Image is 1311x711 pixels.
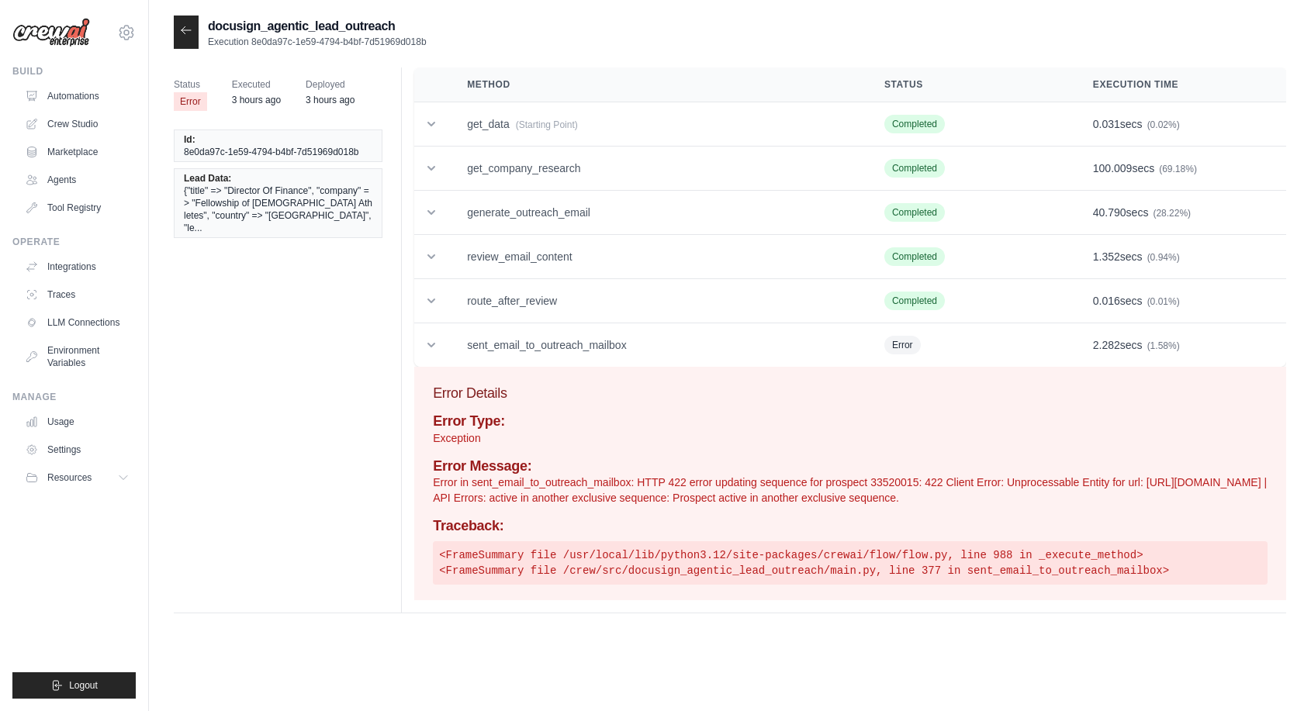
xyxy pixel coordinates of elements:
[433,413,1268,430] h4: Error Type:
[12,236,136,248] div: Operate
[19,167,136,192] a: Agents
[448,235,866,279] td: review_email_content
[19,254,136,279] a: Integrations
[433,541,1268,585] pre: <FrameSummary file /usr/local/lib/python3.12/site-packages/crewai/flow/flow.py, line 988 in _exec...
[232,77,281,92] span: Executed
[433,458,1268,475] h4: Error Message:
[306,95,355,105] time: September 15, 2025 at 08:57 PDT
[884,159,945,178] span: Completed
[232,95,281,105] time: September 15, 2025 at 09:30 PDT
[1093,339,1120,351] span: 2.282
[19,338,136,375] a: Environment Variables
[306,77,355,92] span: Deployed
[448,67,866,102] th: Method
[516,119,578,130] span: (Starting Point)
[12,65,136,78] div: Build
[12,672,136,699] button: Logout
[884,292,945,310] span: Completed
[69,679,98,692] span: Logout
[1147,340,1180,351] span: (1.58%)
[1074,191,1286,235] td: secs
[12,18,90,47] img: Logo
[19,112,136,136] a: Crew Studio
[19,195,136,220] a: Tool Registry
[1074,147,1286,191] td: secs
[433,475,1268,506] p: Error in sent_email_to_outreach_mailbox: HTTP 422 error updating sequence for prospect 33520015: ...
[448,102,866,147] td: get_data
[866,67,1074,102] th: Status
[19,437,136,462] a: Settings
[1074,102,1286,147] td: secs
[1093,162,1133,174] span: 100.009
[1159,164,1197,174] span: (69.18%)
[174,77,207,92] span: Status
[184,146,359,158] span: 8e0da97c-1e59-4794-b4bf-7d51969d018b
[448,191,866,235] td: generate_outreach_email
[1147,252,1180,263] span: (0.94%)
[184,133,195,146] span: Id:
[1074,67,1286,102] th: Execution Time
[1147,296,1180,307] span: (0.01%)
[19,282,136,307] a: Traces
[1074,323,1286,368] td: secs
[884,115,945,133] span: Completed
[184,185,372,234] span: {"title" => "Director Of Finance", "company" => "Fellowship of [DEMOGRAPHIC_DATA] Athletes", "cou...
[1093,118,1120,130] span: 0.031
[184,172,231,185] span: Lead Data:
[174,92,207,111] span: Error
[433,430,1268,446] p: Exception
[433,518,1268,535] h4: Traceback:
[12,391,136,403] div: Manage
[448,323,866,368] td: sent_email_to_outreach_mailbox
[1074,235,1286,279] td: secs
[884,203,945,222] span: Completed
[433,382,1268,404] h3: Error Details
[1093,206,1126,219] span: 40.790
[19,140,136,164] a: Marketplace
[1093,250,1120,263] span: 1.352
[1147,119,1180,130] span: (0.02%)
[884,247,945,266] span: Completed
[1093,295,1120,307] span: 0.016
[448,147,866,191] td: get_company_research
[19,465,136,490] button: Resources
[1074,279,1286,323] td: secs
[448,279,866,323] td: route_after_review
[19,310,136,335] a: LLM Connections
[208,17,427,36] h2: docusign_agentic_lead_outreach
[19,84,136,109] a: Automations
[19,409,136,434] a: Usage
[1153,208,1191,219] span: (28.22%)
[884,336,921,354] span: Error
[208,36,427,48] p: Execution 8e0da97c-1e59-4794-b4bf-7d51969d018b
[47,471,92,484] span: Resources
